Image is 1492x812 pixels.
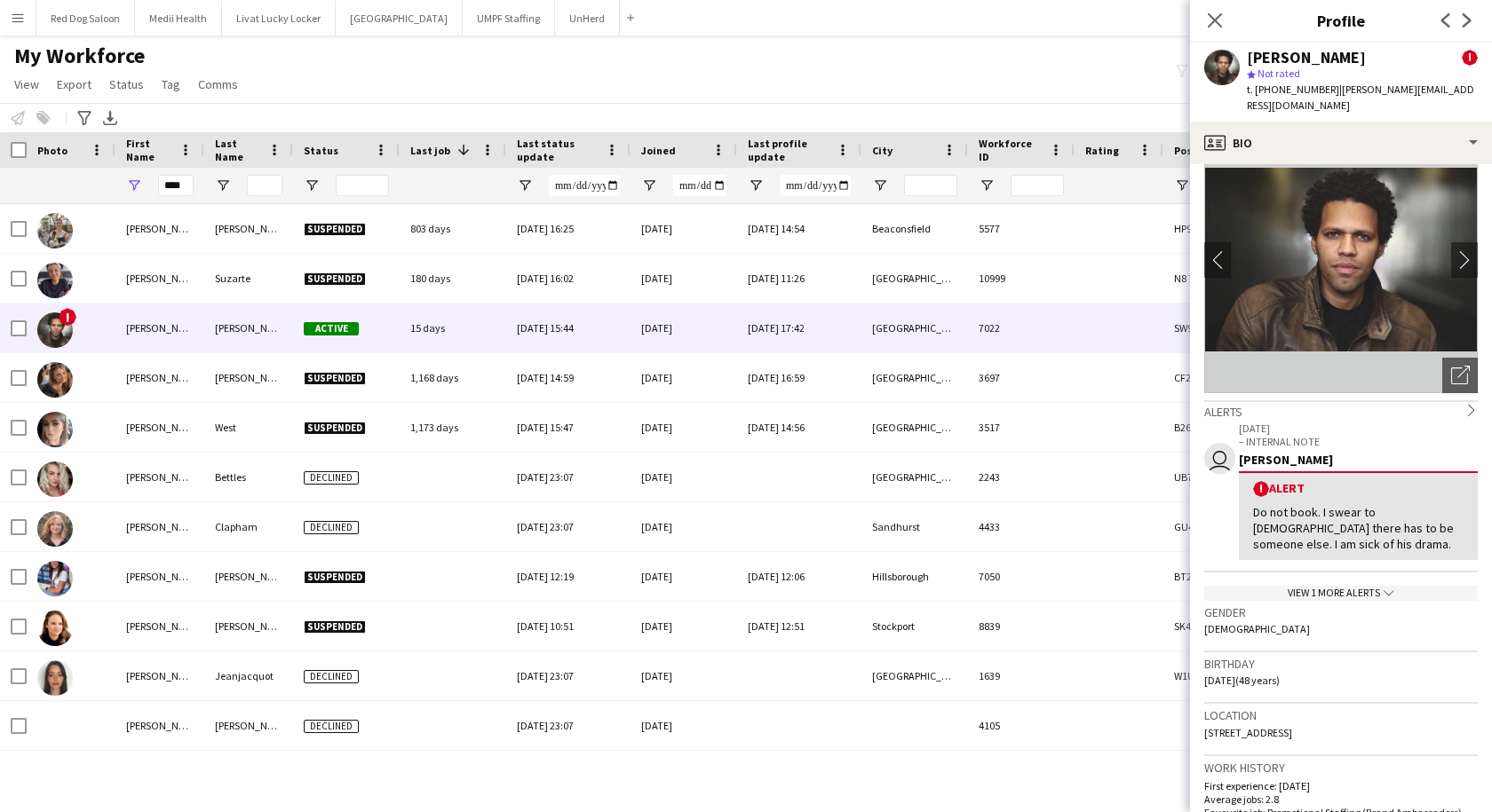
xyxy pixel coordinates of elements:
[304,372,366,385] span: Suspended
[162,76,180,92] span: Tag
[304,471,359,485] span: Declined
[50,73,99,96] a: Export
[204,552,293,601] div: [PERSON_NAME]
[861,651,968,700] div: [GEOGRAPHIC_DATA]
[304,422,366,435] span: Suspended
[37,412,73,447] img: Jade West
[115,204,204,253] div: [PERSON_NAME]
[517,137,599,163] span: Last status update
[74,107,95,129] app-action-btn: Advanced filters
[1190,122,1492,164] div: Bio
[1204,127,1478,393] img: Crew avatar or photo
[215,177,231,193] button: Open Filter Menu
[1253,480,1464,497] div: Alert
[861,453,968,501] div: [GEOGRAPHIC_DATA]
[126,177,142,193] button: Open Filter Menu
[400,254,506,303] div: 180 days
[36,1,135,35] button: Red Dog Saloon
[336,175,389,196] input: Status Filter Input
[1253,481,1269,497] span: !
[59,308,76,326] span: !
[1163,502,1270,551] div: GU47 0ZA
[506,204,631,253] div: [DATE] 16:25
[506,651,631,700] div: [DATE] 23:07
[631,602,737,650] div: [DATE]
[1163,304,1270,352] div: SW9 6EE
[861,403,968,452] div: [GEOGRAPHIC_DATA]
[968,403,1075,452] div: 3517
[506,304,631,352] div: [DATE] 15:44
[1204,622,1310,635] span: [DEMOGRAPHIC_DATA]
[1163,552,1270,601] div: BT26 6JX
[1163,651,1270,700] div: W1U 4HY
[1239,452,1478,468] div: [PERSON_NAME]
[410,144,450,157] span: Last job
[506,353,631,402] div: [DATE] 14:59
[37,213,73,248] img: Jade Furer
[115,651,204,700] div: [PERSON_NAME]
[102,73,151,96] a: Status
[204,403,293,452] div: West
[304,620,366,634] span: Suspended
[506,453,631,501] div: [DATE] 23:07
[1253,504,1464,553] div: Do not book. I swear to [DEMOGRAPHIC_DATA] there has to be someone else. I am sick of his drama.
[1174,144,1225,157] span: Post Code
[304,720,359,733] span: Declined
[304,322,359,335] span: Active
[631,651,737,700] div: [DATE]
[1163,602,1270,650] div: SK4 3PR
[506,701,631,750] div: [DATE] 23:07
[1239,435,1478,448] p: – INTERNAL NOTE
[780,175,851,196] input: Last profile update Filter Input
[115,254,204,303] div: [PERSON_NAME]
[204,502,293,551] div: Clapham
[631,701,737,750] div: [DATE]
[115,552,204,601] div: [PERSON_NAME]
[737,403,861,452] div: [DATE] 14:56
[37,461,73,497] img: Jade Bettles
[37,263,73,298] img: Jade Suzarte
[115,602,204,650] div: [PERSON_NAME]
[737,254,861,303] div: [DATE] 11:26
[506,403,631,452] div: [DATE] 15:47
[1204,656,1478,672] h3: Birthday
[1204,726,1292,739] span: [STREET_ADDRESS]
[37,144,67,157] span: Photo
[517,177,533,193] button: Open Filter Menu
[1204,792,1478,806] p: Average jobs: 2.8
[1247,50,1366,66] div: [PERSON_NAME]
[37,611,73,646] img: Jade Heseltine
[204,602,293,650] div: [PERSON_NAME]
[1462,50,1478,66] span: !
[968,453,1075,501] div: 2243
[1247,83,1339,96] span: t. [PHONE_NUMBER]
[14,76,39,92] span: View
[400,403,506,452] div: 1,173 days
[336,1,463,35] button: [GEOGRAPHIC_DATA]
[400,304,506,352] div: 15 days
[304,670,359,683] span: Declined
[204,651,293,700] div: Jeanjacquot
[115,453,204,501] div: [PERSON_NAME]
[463,1,555,35] button: UMPF Staffing
[861,552,968,601] div: Hillsborough
[737,204,861,253] div: [DATE] 14:54
[99,107,121,129] app-action-btn: Export XLSX
[1204,760,1478,776] h3: Work history
[1174,177,1190,193] button: Open Filter Menu
[7,73,46,96] a: View
[872,177,888,193] button: Open Filter Menu
[1247,83,1474,112] span: | [PERSON_NAME][EMAIL_ADDRESS][DOMAIN_NAME]
[968,254,1075,303] div: 10999
[748,137,829,163] span: Last profile update
[861,502,968,551] div: Sandhurst
[155,73,187,96] a: Tag
[1204,779,1478,792] p: First experience: [DATE]
[215,137,261,163] span: Last Name
[400,353,506,402] div: 1,168 days
[204,204,293,253] div: [PERSON_NAME]
[968,552,1075,601] div: 7050
[204,453,293,501] div: Bettles
[204,751,293,800] div: Metcalfe
[37,660,73,696] img: Jade Jeanjacquot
